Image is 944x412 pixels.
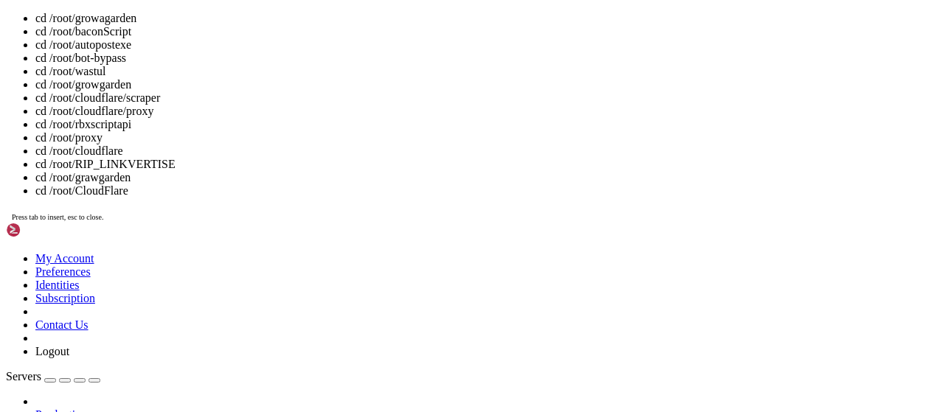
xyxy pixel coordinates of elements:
[162,142,168,154] div: (25, 11)
[35,184,938,198] li: cd /root/CloudFlare
[35,91,938,105] li: cd /root/cloudflare/scraper
[6,116,753,129] x-row: To restore this content, you can run the 'unminimize' command.
[6,30,753,43] x-row: * Documentation: [URL][DOMAIN_NAME]
[35,52,938,65] li: cd /root/bot-bypass
[35,144,938,158] li: cd /root/cloudflare
[35,38,938,52] li: cd /root/autopostexe
[35,279,80,291] a: Identities
[12,213,103,221] span: Press tab to insert, esc to close.
[35,318,88,331] a: Contact Us
[6,43,753,55] x-row: * Management: [URL][DOMAIN_NAME]
[6,6,753,18] x-row: Welcome to Ubuntu 22.04.2 LTS (GNU/Linux 5.15.0-151-generic x86_64)
[35,25,938,38] li: cd /root/baconScript
[35,131,938,144] li: cd /root/proxy
[35,118,938,131] li: cd /root/rbxscriptapi
[35,171,938,184] li: cd /root/grawgarden
[35,12,938,25] li: cd /root/growagarden
[6,92,753,105] x-row: not required on a system that users do not log into.
[35,65,938,78] li: cd /root/wastul
[35,105,938,118] li: cd /root/cloudflare/proxy
[6,129,753,142] x-row: Last login: [DATE] from [TECHNICAL_ID]
[35,158,938,171] li: cd /root/RIP_LINKVERTISE
[6,370,100,383] a: Servers
[6,370,41,383] span: Servers
[35,252,94,265] a: My Account
[35,292,95,304] a: Subscription
[6,223,91,237] img: Shellngn
[35,78,938,91] li: cd /root/growgarden
[35,265,91,278] a: Preferences
[35,345,69,357] a: Logout
[6,55,753,68] x-row: * Support: [URL][DOMAIN_NAME]
[6,142,753,154] x-row: root@homeless-cock:~# cd
[6,80,753,92] x-row: This system has been minimized by removing packages and content that are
